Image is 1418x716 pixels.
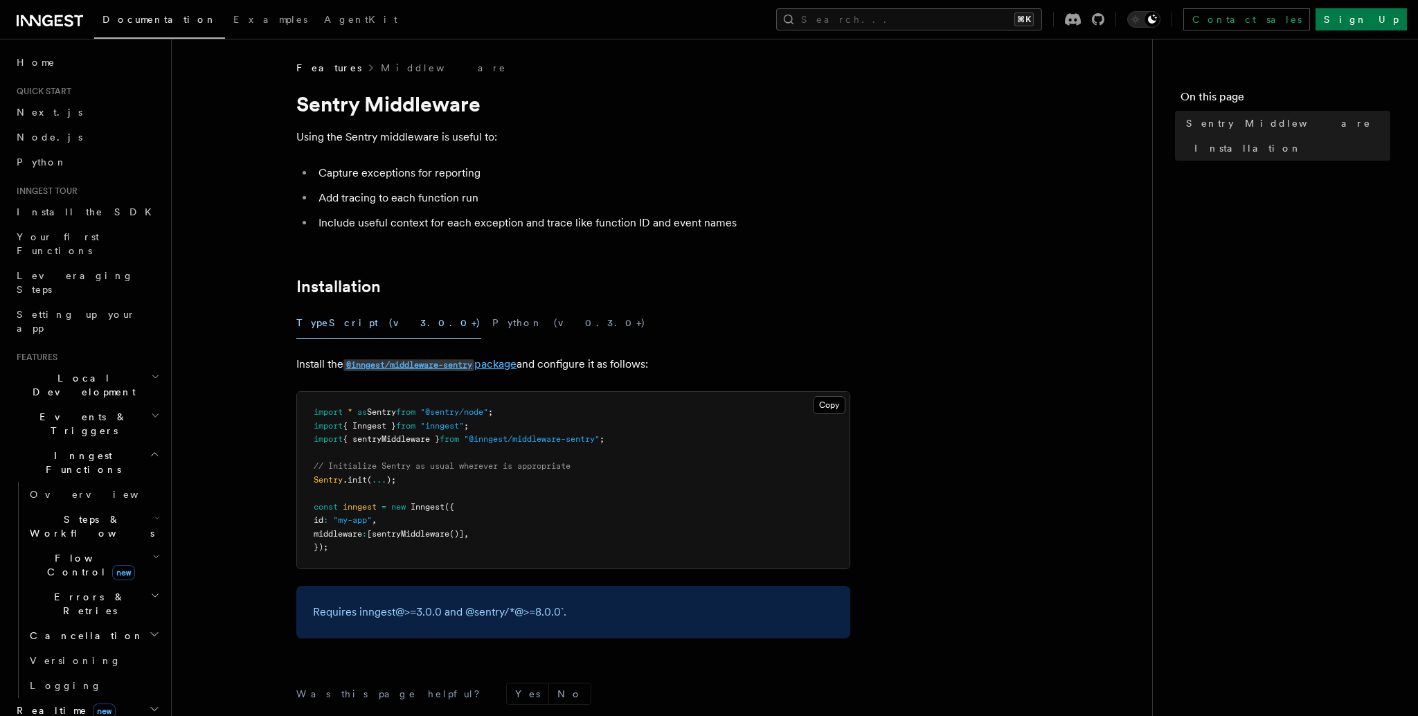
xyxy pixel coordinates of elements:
span: = [382,502,386,512]
p: Requires inngest@>=3.0.0 and @sentry/*@>=8.0.0`. [313,602,834,622]
a: Logging [24,673,163,698]
p: Install the and configure it as follows: [296,355,850,375]
span: "inngest" [420,421,464,431]
span: Inngest Functions [11,449,150,476]
button: Local Development [11,366,163,404]
span: "my-app" [333,515,372,525]
span: Versioning [30,655,121,666]
a: Sentry Middleware [1181,111,1390,136]
button: No [549,683,591,704]
span: Events & Triggers [11,410,151,438]
a: Next.js [11,100,163,125]
span: Steps & Workflows [24,512,154,540]
span: Node.js [17,132,82,143]
span: as [357,407,367,417]
span: ... [372,475,386,485]
span: .init [343,475,367,485]
span: { sentryMiddleware } [343,434,440,444]
a: Node.js [11,125,163,150]
span: , [464,529,469,539]
code: @inngest/middleware-sentry [343,359,474,371]
span: Flow Control [24,551,152,579]
span: Python [17,156,67,168]
span: Local Development [11,371,151,399]
span: Quick start [11,86,71,97]
a: Python [11,150,163,174]
span: ; [488,407,493,417]
a: Leveraging Steps [11,263,163,302]
span: from [396,421,415,431]
span: inngest [343,502,377,512]
a: Installation [1189,136,1390,161]
span: Sentry [314,475,343,485]
button: Yes [507,683,548,704]
button: Errors & Retries [24,584,163,623]
span: import [314,407,343,417]
span: Cancellation [24,629,144,643]
a: Install the SDK [11,199,163,224]
a: Setting up your app [11,302,163,341]
span: }); [314,542,328,552]
span: Inngest tour [11,186,78,197]
li: Add tracing to each function run [314,188,850,208]
span: ; [464,421,469,431]
span: new [391,502,406,512]
a: Examples [225,4,316,37]
span: Inngest [411,502,445,512]
span: ; [600,434,604,444]
span: middleware [314,529,362,539]
span: { Inngest } [343,421,396,431]
kbd: ⌘K [1014,12,1034,26]
span: [ [367,529,372,539]
span: "@inngest/middleware-sentry" [464,434,600,444]
a: Installation [296,277,381,296]
span: Installation [1194,141,1302,155]
span: sentryMiddleware [372,529,449,539]
span: id [314,515,323,525]
span: Features [11,352,57,363]
a: Home [11,50,163,75]
p: Was this page helpful? [296,687,490,701]
a: Contact sales [1183,8,1310,30]
h1: Sentry Middleware [296,91,850,116]
span: Home [17,55,55,69]
button: Events & Triggers [11,404,163,443]
li: Include useful context for each exception and trace like function ID and event names [314,213,850,233]
a: Your first Functions [11,224,163,263]
span: Errors & Retries [24,590,150,618]
span: Documentation [102,14,217,25]
span: // Initialize Sentry as usual wherever is appropriate [314,461,571,471]
span: Your first Functions [17,231,99,256]
span: Sentry [367,407,396,417]
span: Install the SDK [17,206,160,217]
button: Flow Controlnew [24,546,163,584]
button: TypeScript (v3.0.0+) [296,307,481,339]
span: Setting up your app [17,309,136,334]
button: Toggle dark mode [1127,11,1160,28]
span: import [314,434,343,444]
span: ({ [445,502,454,512]
span: : [323,515,328,525]
button: Cancellation [24,623,163,648]
span: import [314,421,343,431]
span: Features [296,61,361,75]
button: Copy [813,396,845,414]
button: Inngest Functions [11,443,163,482]
span: Overview [30,489,172,500]
span: new [112,565,135,580]
span: Leveraging Steps [17,270,134,295]
h4: On this page [1181,89,1390,111]
a: Documentation [94,4,225,39]
span: Sentry Middleware [1186,116,1371,130]
span: ( [367,475,372,485]
span: from [440,434,459,444]
span: , [372,515,377,525]
span: Next.js [17,107,82,118]
span: Logging [30,680,102,691]
span: Examples [233,14,307,25]
span: "@sentry/node" [420,407,488,417]
span: ()] [449,529,464,539]
div: Inngest Functions [11,482,163,698]
span: ); [386,475,396,485]
button: Search...⌘K [776,8,1042,30]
